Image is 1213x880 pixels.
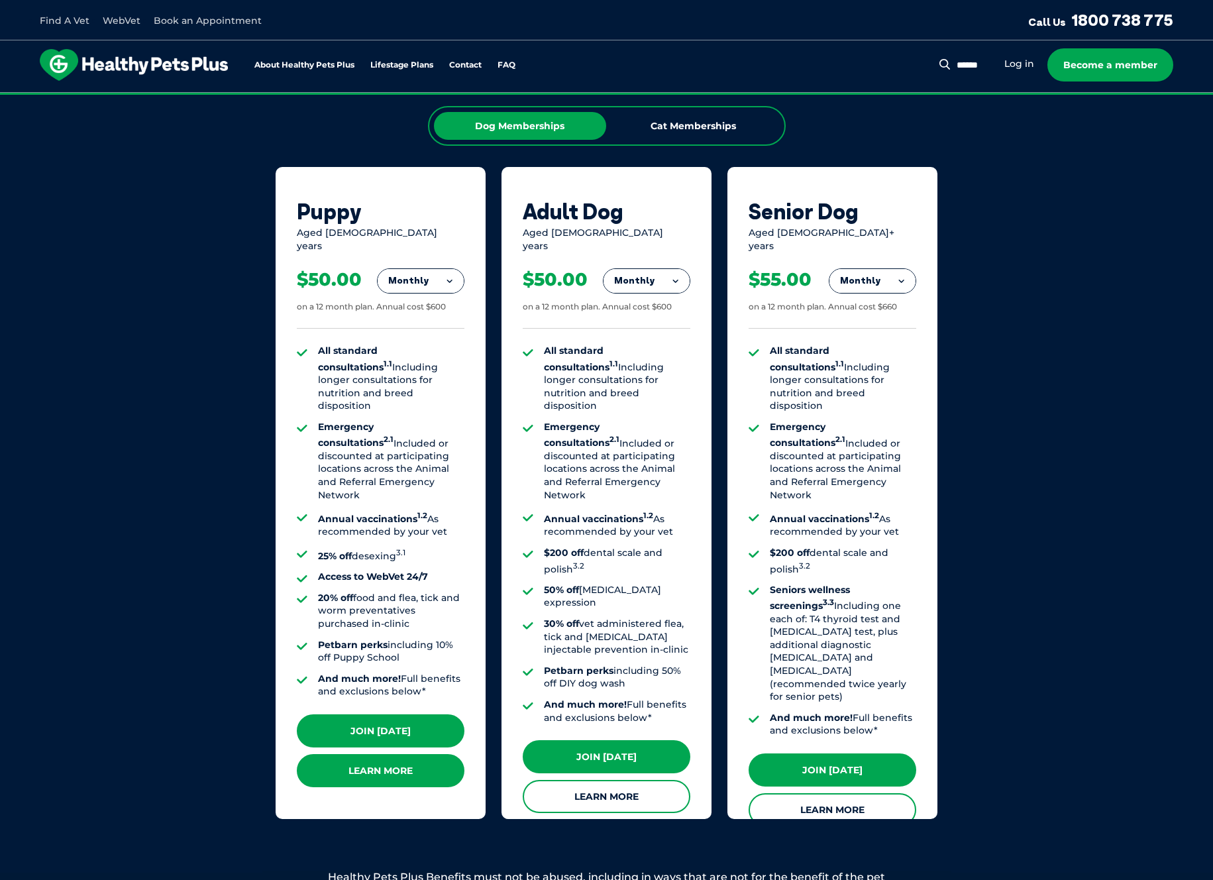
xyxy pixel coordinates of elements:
[318,673,464,698] li: Full benefits and exclusions below*
[318,571,428,582] strong: Access to WebVet 24/7
[749,227,916,252] div: Aged [DEMOGRAPHIC_DATA]+ years
[523,740,690,773] a: Join [DATE]
[370,61,433,70] a: Lifestage Plans
[318,421,394,449] strong: Emergency consultations
[384,435,394,445] sup: 2.1
[643,511,653,520] sup: 1.2
[544,698,627,710] strong: And much more!
[384,359,392,368] sup: 1.1
[770,345,844,372] strong: All standard consultations
[823,598,834,607] sup: 3.3
[544,698,690,724] li: Full benefits and exclusions below*
[449,61,482,70] a: Contact
[937,58,953,71] button: Search
[318,510,464,539] li: As recommended by your vet
[318,513,427,525] strong: Annual vaccinations
[770,421,916,502] li: Included or discounted at participating locations across the Animal and Referral Emergency Network
[297,302,446,313] div: on a 12 month plan. Annual cost $600
[318,547,464,563] li: desexing
[609,359,618,368] sup: 1.1
[749,268,812,291] div: $55.00
[523,199,690,224] div: Adult Dog
[749,199,916,224] div: Senior Dog
[604,269,690,293] button: Monthly
[417,511,427,520] sup: 1.2
[318,421,464,502] li: Included or discounted at participating locations across the Animal and Referral Emergency Network
[297,227,464,252] div: Aged [DEMOGRAPHIC_DATA] years
[378,269,464,293] button: Monthly
[523,268,588,291] div: $50.00
[544,665,690,690] li: including 50% off DIY dog wash
[297,754,464,787] a: Learn More
[318,673,401,685] strong: And much more!
[607,112,780,140] div: Cat Memberships
[835,359,844,368] sup: 1.1
[770,584,850,612] strong: Seniors wellness screenings
[318,639,388,651] strong: Petbarn perks
[770,712,916,738] li: Full benefits and exclusions below*
[523,302,672,313] div: on a 12 month plan. Annual cost $600
[544,547,584,559] strong: $200 off
[544,547,690,576] li: dental scale and polish
[254,61,354,70] a: About Healthy Pets Plus
[318,639,464,665] li: including 10% off Puppy School
[318,592,464,631] li: food and flea, tick and worm preventatives purchased in-clinic
[318,345,464,413] li: Including longer consultations for nutrition and breed disposition
[40,49,228,81] img: hpp-logo
[318,550,352,562] strong: 25% off
[749,753,916,787] a: Join [DATE]
[829,269,916,293] button: Monthly
[544,618,579,630] strong: 30% off
[544,513,653,525] strong: Annual vaccinations
[835,435,845,445] sup: 2.1
[318,345,392,372] strong: All standard consultations
[1028,15,1066,28] span: Call Us
[770,547,810,559] strong: $200 off
[544,618,690,657] li: vet administered flea, tick and [MEDICAL_DATA] injectable prevention in-clinic
[359,93,854,105] span: Proactive, preventative wellness program designed to keep your pet healthier and happier for longer
[770,513,879,525] strong: Annual vaccinations
[434,112,606,140] div: Dog Memberships
[1028,10,1173,30] a: Call Us1800 738 775
[396,548,405,557] sup: 3.1
[297,714,464,747] a: Join [DATE]
[1004,58,1034,70] a: Log in
[770,510,916,539] li: As recommended by your vet
[523,780,690,813] a: Learn More
[749,793,916,826] a: Learn More
[544,584,579,596] strong: 50% off
[609,435,619,445] sup: 2.1
[770,584,916,704] li: Including one each of: T4 thyroid test and [MEDICAL_DATA] test, plus additional diagnostic [MEDIC...
[799,561,810,571] sup: 3.2
[544,665,613,677] strong: Petbarn perks
[770,345,916,413] li: Including longer consultations for nutrition and breed disposition
[544,345,618,372] strong: All standard consultations
[544,345,690,413] li: Including longer consultations for nutrition and breed disposition
[1047,48,1173,82] a: Become a member
[40,15,89,27] a: Find A Vet
[544,584,690,610] li: [MEDICAL_DATA] expression
[869,511,879,520] sup: 1.2
[318,592,353,604] strong: 20% off
[297,268,362,291] div: $50.00
[498,61,515,70] a: FAQ
[573,561,584,571] sup: 3.2
[544,510,690,539] li: As recommended by your vet
[749,302,897,313] div: on a 12 month plan. Annual cost $660
[297,199,464,224] div: Puppy
[544,421,619,449] strong: Emergency consultations
[103,15,140,27] a: WebVet
[770,712,853,724] strong: And much more!
[770,421,845,449] strong: Emergency consultations
[154,15,262,27] a: Book an Appointment
[770,547,916,576] li: dental scale and polish
[544,421,690,502] li: Included or discounted at participating locations across the Animal and Referral Emergency Network
[523,227,690,252] div: Aged [DEMOGRAPHIC_DATA] years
